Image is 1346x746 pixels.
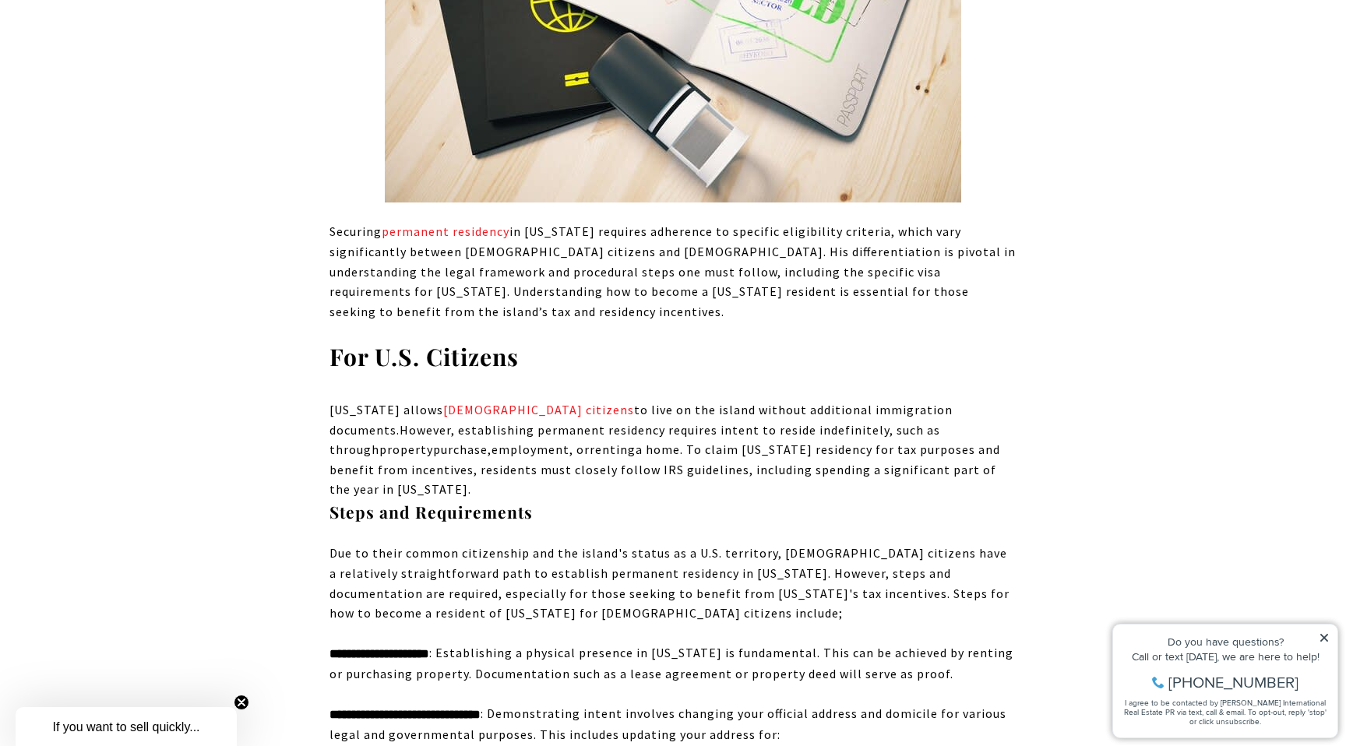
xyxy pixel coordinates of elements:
button: Close teaser [234,695,249,710]
span: employment [492,442,569,457]
strong: For U.S. Citizens [329,341,519,372]
span: I agree to be contacted by [PERSON_NAME] International Real Estate PR via text, call & email. To ... [19,96,222,125]
span: If you want to sell quickly... [52,720,199,734]
div: Securing in [US_STATE] requires adherence to specific eligibility criteria, which vary significan... [329,222,1017,322]
div: [US_STATE] allows to live on the island without additional immigration documents. [329,400,1017,500]
span: a home. To claim [US_STATE] residency for tax purposes and benefit from incentives [329,442,1000,477]
div: Call or text [DATE], we are here to help! [16,50,225,61]
strong: Steps and Requirements [329,501,533,523]
div: Do you have questions? [16,35,225,46]
span: However, establishing permanent residency requires intent to reside indefinitely, such as through [329,422,940,458]
span: , or [569,442,590,457]
span: purchase, [433,442,492,457]
span: , residents must closely follow IRS guidelines, including spending a significant part of the year... [329,462,996,498]
span: property [379,442,433,457]
div: Due to their common citizenship and the island's status as a U.S. territory, [DEMOGRAPHIC_DATA] c... [329,544,1017,623]
div: : Establishing a physical presence in [US_STATE] is fundamental. This can be achieved by renting ... [329,643,1017,684]
div: If you want to sell quickly... Close teaser [16,707,237,746]
span: renting [590,442,636,457]
a: permanent residency - open in a new tab [382,223,509,239]
span: [PHONE_NUMBER] [64,73,194,89]
a: U.S. citizens - open in a new tab [443,402,634,417]
div: : Demonstrating intent involves changing your official address and domicile for various legal and... [329,704,1017,744]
